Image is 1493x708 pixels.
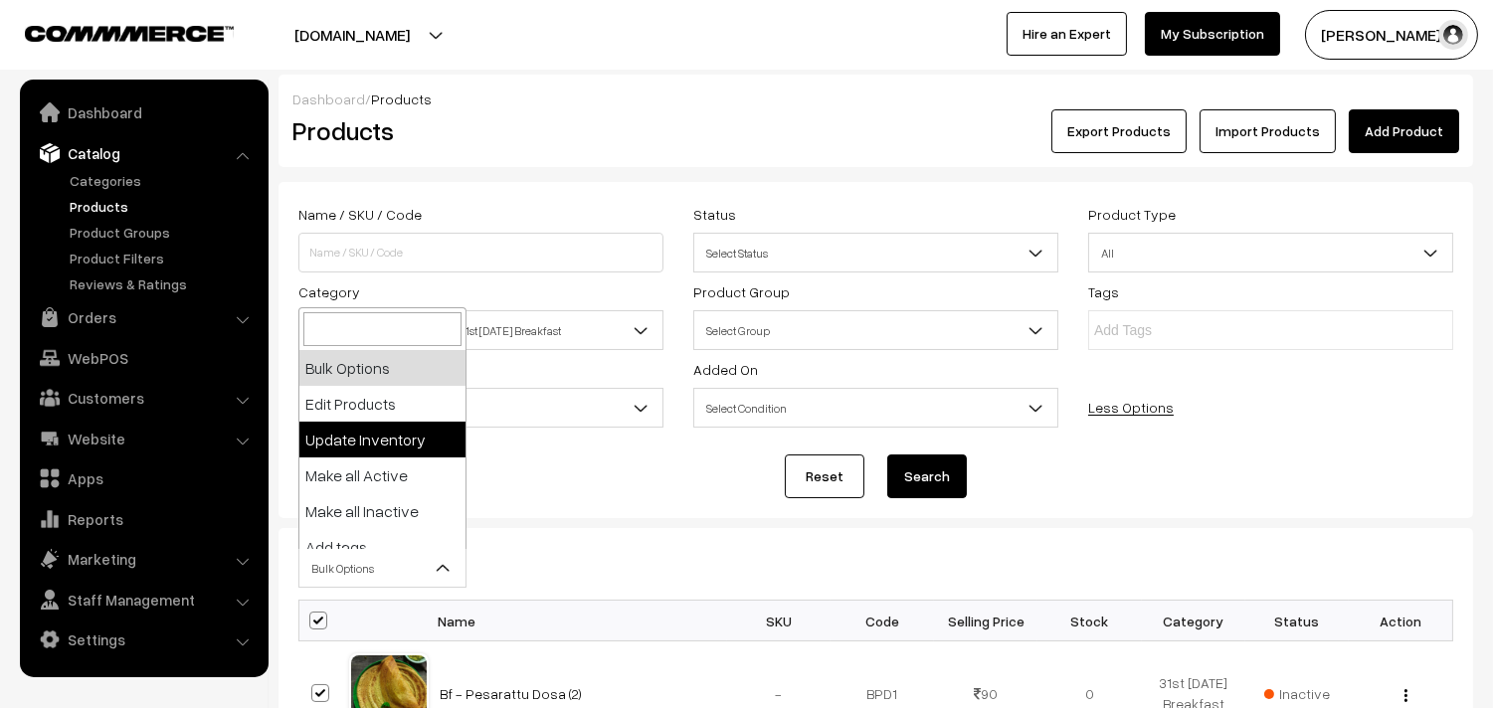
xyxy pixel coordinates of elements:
div: / [292,88,1459,109]
a: Staff Management [25,582,262,618]
a: Settings [25,621,262,657]
li: Edit Products [299,386,466,422]
label: Added On [693,359,758,380]
span: Products [371,90,432,107]
a: Marketing [25,541,262,577]
button: [DOMAIN_NAME] [225,10,479,60]
a: Add Product [1349,109,1459,153]
a: Import Products [1200,109,1336,153]
a: Apps [25,460,262,496]
img: user [1438,20,1468,50]
img: Menu [1404,689,1407,702]
th: Code [831,601,934,641]
label: Category [298,281,360,302]
a: WebPOS [25,340,262,376]
a: Products [65,196,262,217]
a: Dashboard [292,90,365,107]
input: Name / SKU / Code [298,233,663,272]
li: Add tags [299,529,466,565]
label: Tags [1088,281,1119,302]
label: Product Group [693,281,790,302]
a: My Subscription [1145,12,1280,56]
a: Less Options [1088,399,1174,416]
span: Select Condition [299,391,662,426]
th: Action [1349,601,1452,641]
th: Name [429,601,727,641]
li: Update Inventory [299,422,466,457]
span: All [1089,236,1452,270]
button: Export Products [1051,109,1187,153]
a: Reports [25,501,262,537]
label: Status [693,204,736,225]
li: Bulk Options [299,350,466,386]
a: Dashboard [25,94,262,130]
a: Bf - Pesarattu Dosa (2) [441,685,583,702]
button: Search [887,454,967,498]
li: Make all Active [299,457,466,493]
span: Select Status [694,236,1057,270]
th: Selling Price [934,601,1037,641]
input: Add Tags [1094,320,1268,341]
span: All [1088,233,1453,272]
span: Select Group [694,313,1057,348]
span: Bulk Options [299,551,466,586]
span: Select Status [693,233,1058,272]
a: Customers [25,380,262,416]
a: Reviews & Ratings [65,273,262,294]
a: Hire an Expert [1007,12,1127,56]
span: Breakfast & Lunch & Dinner > 31st Sunday Breakfast [299,313,662,348]
a: Product Groups [65,222,262,243]
label: Name / SKU / Code [298,204,422,225]
span: Select Group [693,310,1058,350]
span: Select Condition [694,391,1057,426]
span: Select Condition [298,388,663,428]
a: Catalog [25,135,262,171]
button: [PERSON_NAME] s… [1305,10,1478,60]
span: Inactive [1264,683,1330,704]
th: SKU [727,601,831,641]
a: Website [25,421,262,456]
h2: Products [292,115,661,146]
a: Reset [785,454,864,498]
th: Status [1245,601,1349,641]
a: Categories [65,170,262,191]
img: COMMMERCE [25,26,234,41]
a: Product Filters [65,248,262,268]
th: Stock [1037,601,1141,641]
label: Product Type [1088,204,1176,225]
li: Make all Inactive [299,493,466,529]
th: Category [1142,601,1245,641]
span: Select Condition [693,388,1058,428]
span: Bulk Options [298,548,467,588]
span: Breakfast & Lunch & Dinner > 31st Sunday Breakfast [298,310,663,350]
a: COMMMERCE [25,20,199,44]
a: Orders [25,299,262,335]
